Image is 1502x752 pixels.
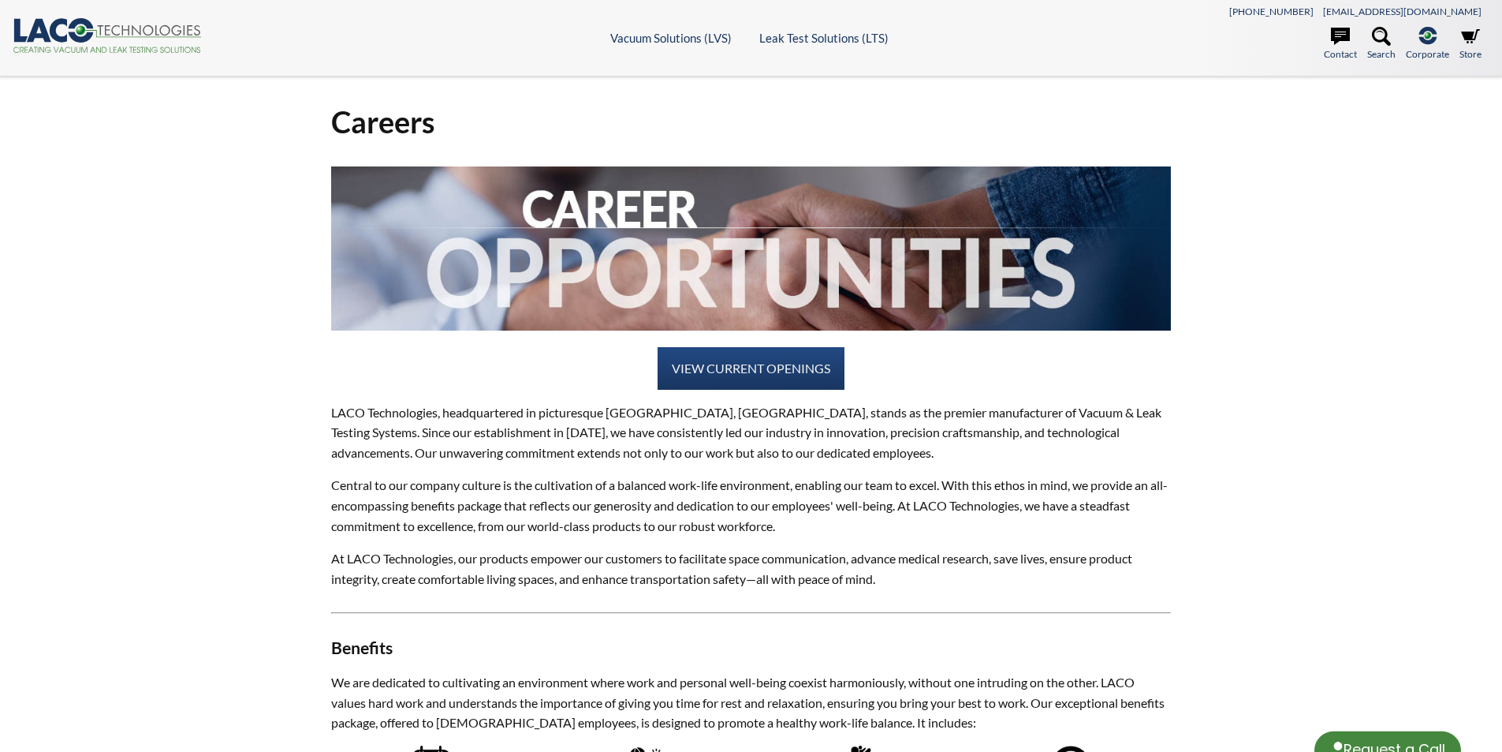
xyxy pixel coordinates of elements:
p: At LACO Technologies, our products empower our customers to facilitate space communication, advan... [331,548,1172,589]
p: LACO Technologies, headquartered in picturesque [GEOGRAPHIC_DATA], [GEOGRAPHIC_DATA], stands as t... [331,402,1172,463]
p: Central to our company culture is the cultivation of a balanced work-life environment, enabling o... [331,475,1172,536]
img: 2024-Career-Opportunities.jpg [331,166,1172,331]
a: Search [1367,27,1396,62]
a: VIEW CURRENT OPENINGS [658,347,844,390]
h3: Benefits [331,638,1172,660]
a: [EMAIL_ADDRESS][DOMAIN_NAME] [1323,6,1482,17]
p: We are dedicated to cultivating an environment where work and personal well-being coexist harmoni... [331,672,1172,733]
h1: Careers [331,103,1172,141]
a: Leak Test Solutions (LTS) [759,31,889,45]
a: Contact [1324,27,1357,62]
a: Store [1459,27,1482,62]
span: Corporate [1406,47,1449,62]
a: Vacuum Solutions (LVS) [610,31,732,45]
a: [PHONE_NUMBER] [1229,6,1314,17]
